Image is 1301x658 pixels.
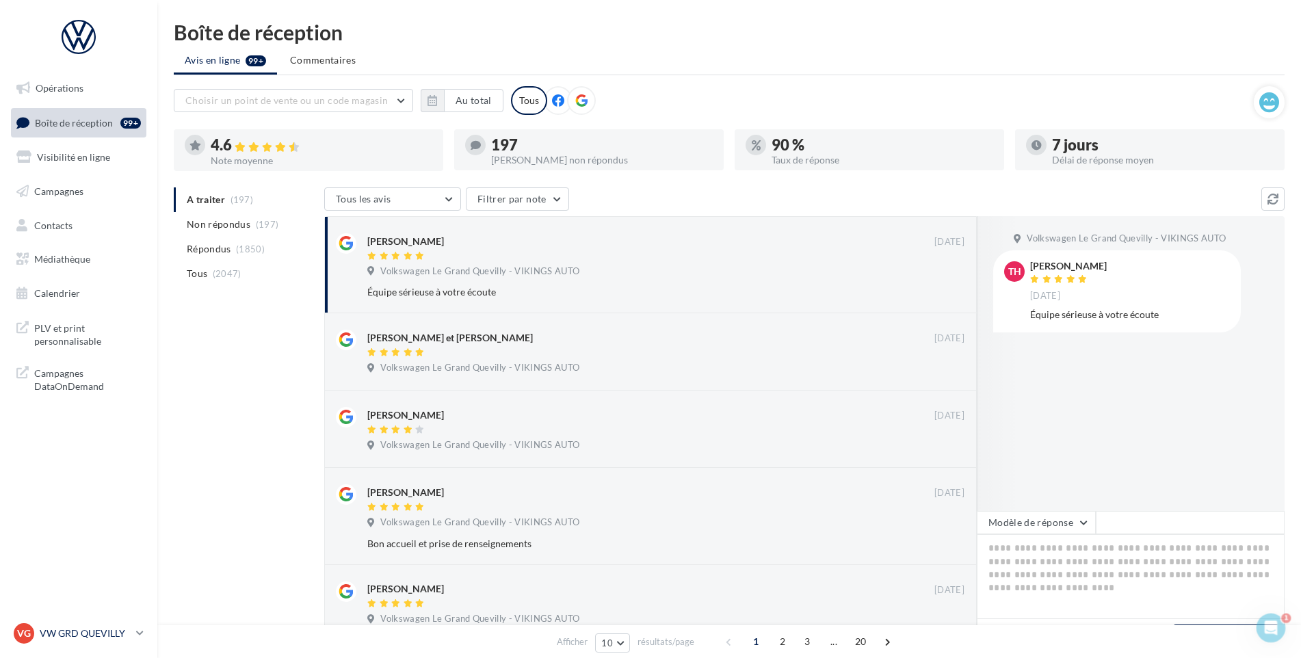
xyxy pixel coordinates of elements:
p: VW GRD QUEVILLY [40,627,131,640]
span: Commentaires [290,53,356,67]
div: [PERSON_NAME] [1030,261,1107,271]
div: 7 jours [1052,137,1274,153]
span: TH [1008,265,1021,278]
div: [PERSON_NAME] non répondus [491,155,713,165]
div: 99+ [120,118,141,129]
span: PLV et print personnalisable [34,319,141,348]
span: Tous [187,267,207,280]
span: Afficher [557,635,588,648]
span: Volkswagen Le Grand Quevilly - VIKINGS AUTO [380,613,579,625]
span: (1850) [236,244,265,254]
a: Calendrier [8,279,149,308]
button: Modèle de réponse [977,511,1096,534]
span: Volkswagen Le Grand Quevilly - VIKINGS AUTO [380,265,579,278]
div: Bon accueil et prise de renseignements [367,537,876,551]
a: Médiathèque [8,245,149,274]
span: [DATE] [934,487,964,499]
div: 197 [491,137,713,153]
span: Volkswagen Le Grand Quevilly - VIKINGS AUTO [380,439,579,451]
div: Équipe sérieuse à votre écoute [367,285,876,299]
a: Visibilité en ligne [8,143,149,172]
span: Contacts [34,219,73,231]
button: Au total [421,89,503,112]
span: 10 [601,637,613,648]
span: Campagnes [34,185,83,197]
div: Taux de réponse [772,155,993,165]
span: Non répondus [187,218,250,231]
a: Contacts [8,211,149,240]
span: (2047) [213,268,241,279]
span: Répondus [187,242,231,256]
div: 90 % [772,137,993,153]
span: ... [823,631,845,653]
div: Tous [511,86,547,115]
span: Campagnes DataOnDemand [34,364,141,393]
span: 1 [745,631,767,653]
div: [PERSON_NAME] et [PERSON_NAME] [367,331,533,345]
button: 10 [595,633,630,653]
div: Délai de réponse moyen [1052,155,1274,165]
span: [DATE] [934,410,964,422]
span: Volkswagen Le Grand Quevilly - VIKINGS AUTO [380,362,579,374]
span: 2 [772,631,793,653]
span: Visibilité en ligne [37,151,110,163]
a: PLV et print personnalisable [8,313,149,354]
button: Filtrer par note [466,187,569,211]
span: résultats/page [638,635,694,648]
span: Tous les avis [336,193,391,205]
span: [DATE] [934,332,964,345]
span: VG [17,627,31,640]
span: Opérations [36,82,83,94]
span: Volkswagen Le Grand Quevilly - VIKINGS AUTO [380,516,579,529]
div: [PERSON_NAME] [367,486,444,499]
a: Campagnes DataOnDemand [8,358,149,399]
span: Médiathèque [34,253,90,265]
a: VG VW GRD QUEVILLY [11,620,146,646]
span: [DATE] [1030,290,1060,302]
button: Choisir un point de vente ou un code magasin [174,89,413,112]
div: Équipe sérieuse à votre écoute [1030,308,1230,321]
span: Choisir un point de vente ou un code magasin [185,94,388,106]
span: 20 [850,631,872,653]
span: [DATE] [934,584,964,596]
a: Campagnes [8,177,149,206]
button: Tous les avis [324,187,461,211]
div: [PERSON_NAME] [367,582,444,596]
a: Opérations [8,74,149,103]
iframe: Intercom live chat [1254,611,1287,644]
span: 1 [1283,611,1293,622]
span: Boîte de réception [35,116,113,128]
span: Calendrier [34,287,80,299]
a: Boîte de réception99+ [8,108,149,137]
span: 3 [796,631,818,653]
span: (197) [256,219,279,230]
span: Volkswagen Le Grand Quevilly - VIKINGS AUTO [1027,233,1226,245]
div: 4.6 [211,137,432,153]
span: [DATE] [934,236,964,248]
div: [PERSON_NAME] [367,408,444,422]
div: Boîte de réception [174,22,1285,42]
button: Au total [444,89,503,112]
div: Note moyenne [211,156,432,166]
div: [PERSON_NAME] [367,235,444,248]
